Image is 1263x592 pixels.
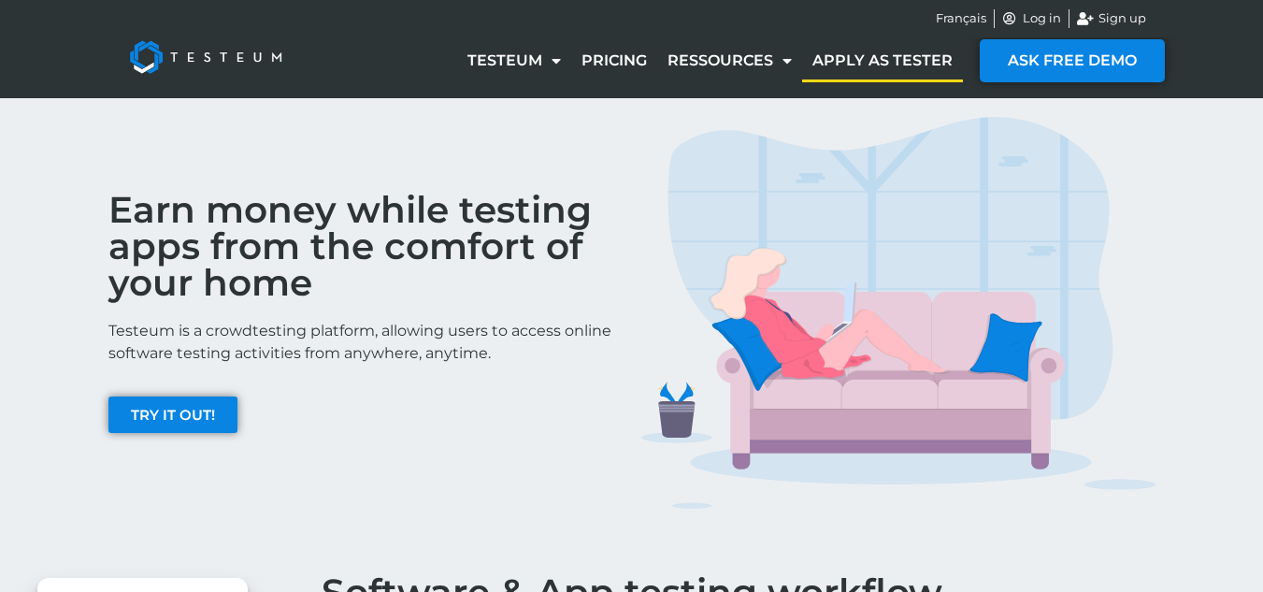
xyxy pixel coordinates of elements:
[457,39,963,82] nav: Menu
[108,20,303,94] img: Testeum Logo - Application crowdtesting platform
[802,39,963,82] a: Apply as tester
[457,39,571,82] a: Testeum
[936,9,986,28] a: Français
[657,39,802,82] a: Ressources
[641,117,1155,510] img: TESTERS IMG 1
[131,408,215,422] span: TRY IT OUT!
[980,39,1165,82] a: ASK FREE DEMO
[1077,9,1146,28] a: Sign up
[108,397,237,433] a: TRY IT OUT!
[108,192,623,301] h2: Earn money while testing apps from the comfort of your home
[108,320,623,365] p: Testeum is a crowdtesting platform, allowing users to access online software testing activities f...
[1094,9,1146,28] span: Sign up
[1002,9,1062,28] a: Log in
[1018,9,1061,28] span: Log in
[571,39,657,82] a: Pricing
[1008,53,1137,68] span: ASK FREE DEMO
